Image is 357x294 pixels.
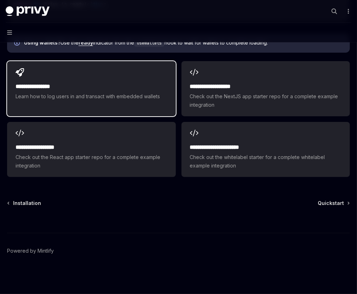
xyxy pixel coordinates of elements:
a: **** **** **** **** ***Check out the whitelabel starter for a complete whitelabel example integra... [182,122,350,177]
code: useWallets [134,40,165,47]
button: More actions [344,6,351,16]
a: **** **** **** ****Check out the NextJS app starter repo for a complete example integration [182,61,350,116]
span: Quickstart [318,200,344,207]
a: Powered by Mintlify [7,247,54,254]
span: Check out the NextJS app starter repo for a complete example integration [190,92,342,109]
strong: Using wallets? [24,40,61,46]
span: Learn how to log users in and transact with embedded wallets [16,92,167,101]
svg: Info [14,40,21,47]
img: dark logo [6,6,50,16]
span: Use the indicator from the hook to wait for wallets to complete loading. [24,39,343,47]
a: **** **** **** *Learn how to log users in and transact with embedded wallets [7,61,176,116]
a: ready [79,40,93,46]
span: Installation [13,200,41,207]
a: Quickstart [318,200,349,207]
span: Check out the whitelabel starter for a complete whitelabel example integration [190,153,342,170]
a: **** **** **** ***Check out the React app starter repo for a complete example integration [7,122,176,177]
a: Installation [8,200,41,207]
span: Check out the React app starter repo for a complete example integration [16,153,167,170]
